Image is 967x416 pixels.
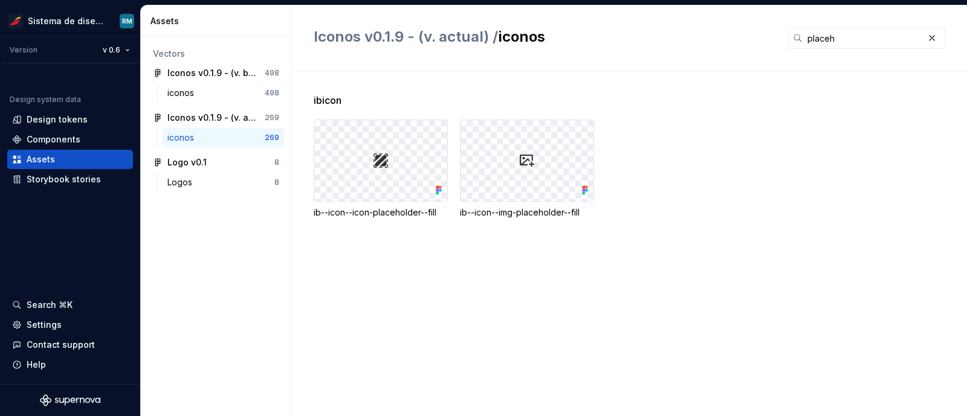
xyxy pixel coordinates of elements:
[265,113,279,123] div: 269
[460,206,594,219] div: ib--icon--img-placeholder--fill
[167,87,199,99] div: iconos
[7,295,133,315] button: Search ⌘K
[97,42,135,59] button: v 0.6
[27,114,88,126] div: Design tokens
[2,8,138,34] button: Sistema de diseño IberiaRM
[27,173,101,185] div: Storybook stories
[314,93,341,107] span: ibicon
[274,178,279,187] div: 8
[8,14,23,28] img: 55604660-494d-44a9-beb2-692398e9940a.png
[148,153,284,172] a: Logo v0.18
[7,315,133,334] a: Settings
[27,153,55,165] div: Assets
[265,68,279,78] div: 498
[7,130,133,149] a: Components
[28,15,105,27] div: Sistema de diseño Iberia
[148,108,284,127] a: Iconos v0.1.9 - (v. actual)269
[7,335,133,354] button: Contact support
[122,16,132,26] div: RM
[27,133,80,146] div: Components
[314,27,774,46] h2: iconos
[27,339,95,351] div: Contact support
[167,176,197,188] div: Logos
[314,28,498,45] span: Iconos v0.1.9 - (v. actual) /
[153,48,279,60] div: Vectors
[7,110,133,129] a: Design tokens
[27,319,62,331] div: Settings
[150,15,286,27] div: Assets
[163,173,284,192] a: Logos8
[274,158,279,167] div: 8
[265,133,279,142] div: 269
[314,206,448,219] div: ib--icon--icon-placeholder--fill
[7,170,133,189] a: Storybook stories
[167,67,257,79] div: Iconos v0.1.9 - (v. beta)
[163,128,284,147] a: iconos269
[265,88,279,98] div: 498
[27,299,73,311] div: Search ⌘K
[10,45,37,55] div: Version
[10,95,81,104] div: Design system data
[163,83,284,103] a: iconos498
[7,150,133,169] a: Assets
[148,63,284,83] a: Iconos v0.1.9 - (v. beta)498
[103,45,120,55] span: v 0.6
[167,156,207,168] div: Logo v0.1
[40,394,100,406] svg: Supernova Logo
[27,359,46,371] div: Help
[167,132,199,144] div: iconos
[803,27,923,49] input: Search in assets...
[7,355,133,374] button: Help
[167,112,257,124] div: Iconos v0.1.9 - (v. actual)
